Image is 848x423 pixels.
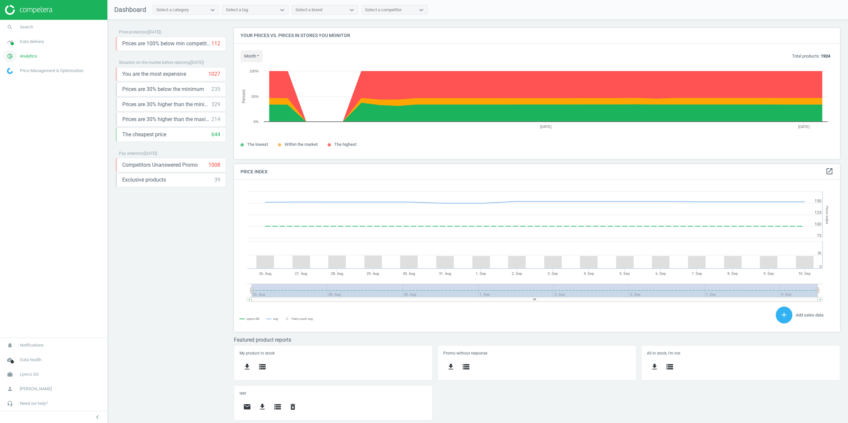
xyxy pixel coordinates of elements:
h5: test [239,391,427,396]
span: Add sales data [796,313,823,317]
tspan: 26. Aug [259,272,271,276]
tspan: [DATE] [798,125,810,129]
i: search [4,21,16,33]
span: Data delivery [20,39,44,45]
i: get_app [258,403,266,411]
span: Lyreco SG [20,371,39,377]
span: [PERSON_NAME] [20,386,52,392]
tspan: 10. Sep [798,272,811,276]
i: storage [462,363,470,371]
i: pie_chart_outlined [4,50,16,63]
div: 1008 [208,161,220,169]
i: storage [666,363,674,371]
span: The highest [334,142,356,147]
p: Total products: [792,53,830,59]
text: 0 [820,265,821,269]
h4: Your prices vs. prices in stores you monitor [234,28,840,43]
text: 100 [815,222,821,227]
i: work [4,368,16,381]
img: wGWNvw8QSZomAAAAABJRU5ErkJggg== [7,68,13,74]
h4: Price Index [234,164,840,180]
tspan: 28. Aug [331,272,343,276]
tspan: 31. Aug [439,272,451,276]
span: Price protection [119,30,147,34]
tspan: 1. Sep [476,272,486,276]
h5: My product in stock [239,351,427,356]
h5: Promo without response [443,351,630,356]
text: 150 [815,199,821,203]
div: 112 [211,40,220,47]
tspan: 4. Sep [584,272,594,276]
i: email [243,403,251,411]
tspan: 27. Aug [295,272,307,276]
text: 125 [815,210,821,215]
div: 235 [211,86,220,93]
text: 100% [249,69,259,73]
div: 214 [211,116,220,123]
i: open_in_new [825,167,833,175]
span: Prices are 30% below the minimum [122,86,204,93]
span: Within the market [285,142,318,147]
tspan: avg [273,317,278,320]
h3: Featured product reports [234,337,840,343]
button: storage [255,359,270,375]
button: storage [270,399,285,415]
span: Need our help? [20,401,48,406]
button: delete_forever [285,399,300,415]
text: 0% [253,120,259,124]
div: Select a category [156,7,189,13]
tspan: 5. Sep [619,272,630,276]
span: ( [DATE] ) [143,151,157,156]
div: Select a competitor [365,7,401,13]
tspan: 30. Aug [403,272,415,276]
span: ( [DATE] ) [147,30,161,34]
span: Exclusive products [122,176,166,184]
text: 2k [818,251,821,255]
tspan: [DATE] [540,125,552,129]
tspan: 29. Aug [367,272,379,276]
tspan: 8. Sep [727,272,738,276]
span: Notifications [20,342,44,348]
i: storage [274,403,282,411]
h5: All in stock, i'm not [647,351,834,356]
tspan: 6. Sep [656,272,666,276]
div: 39 [214,176,220,184]
span: The lowest [247,142,268,147]
i: storage [258,363,266,371]
i: get_app [243,363,251,371]
tspan: Percent [241,89,246,103]
i: get_app [447,363,455,371]
span: Competitors Unanswered Promo [122,161,198,169]
button: get_app [443,359,458,375]
tspan: Pairs count: avg [291,317,313,320]
button: storage [662,359,677,375]
span: Analytics [20,53,37,59]
i: delete_forever [289,403,297,411]
div: 1027 [208,70,220,78]
span: ( [DATE] ) [190,60,204,65]
i: timeline [4,35,16,48]
text: 50% [251,95,259,99]
span: Situation on the market before repricing [119,60,190,65]
b: 1924 [821,54,830,59]
span: Dashboard [114,6,146,14]
i: cloud_done [4,354,16,366]
span: You are the most expensive [122,70,186,78]
tspan: 3. Sep [548,272,558,276]
button: chevron_left [89,413,106,421]
span: Prices are 100% below min competitor [122,40,211,47]
span: Data health [20,357,41,363]
span: Pay attention [119,151,143,156]
span: Prices are 30% higher than the maximal [122,116,211,123]
button: add [776,307,792,323]
tspan: Price Index [825,206,829,224]
tspan: 2. Sep [512,272,522,276]
a: open_in_new [825,167,833,176]
button: month [240,50,263,62]
div: 644 [211,131,220,138]
span: The cheapest price [122,131,166,138]
div: Select a brand [295,7,322,13]
i: person [4,383,16,395]
i: notifications [4,339,16,352]
div: 329 [211,101,220,108]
